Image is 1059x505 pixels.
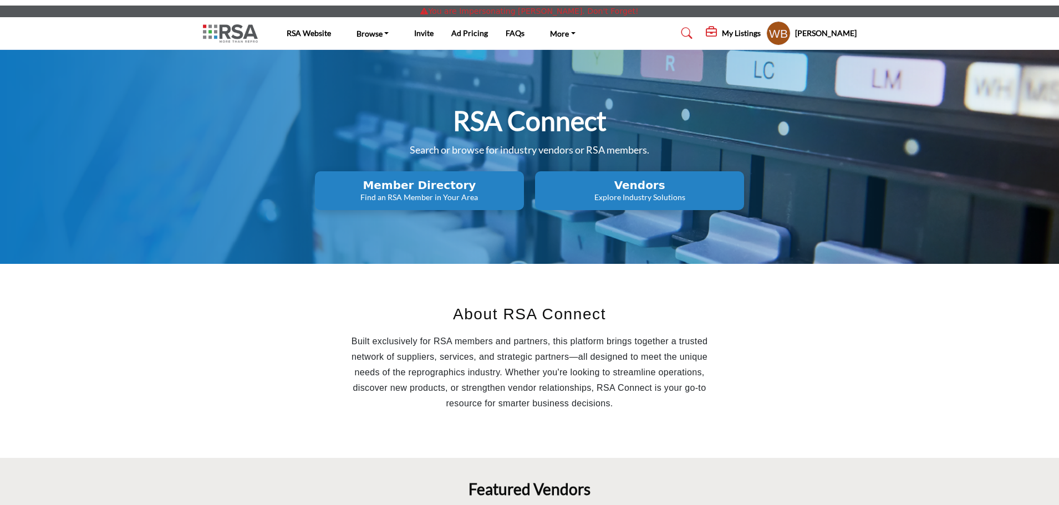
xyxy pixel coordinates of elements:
a: FAQs [506,28,525,38]
p: Explore Industry Solutions [538,192,741,203]
span: Search or browse for industry vendors or RSA members. [410,144,649,156]
h2: Featured Vendors [469,480,590,499]
button: Member Directory Find an RSA Member in Your Area [315,171,524,210]
h1: RSA Connect [453,104,607,138]
a: Ad Pricing [451,28,488,38]
a: Invite [414,28,434,38]
a: More [542,25,583,41]
p: Built exclusively for RSA members and partners, this platform brings together a trusted network o... [339,334,721,411]
h5: [PERSON_NAME] [795,28,857,39]
h2: About RSA Connect [339,303,721,326]
p: Find an RSA Member in Your Area [318,192,521,203]
button: Show hide supplier dropdown [766,21,791,45]
h2: Member Directory [318,178,521,192]
div: My Listings [706,27,761,40]
img: Site Logo [203,24,263,43]
a: RSA Website [287,28,331,38]
h2: Vendors [538,178,741,192]
button: Vendors Explore Industry Solutions [535,171,744,210]
a: Browse [349,25,397,41]
h5: My Listings [722,28,761,38]
a: Search [670,24,700,42]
